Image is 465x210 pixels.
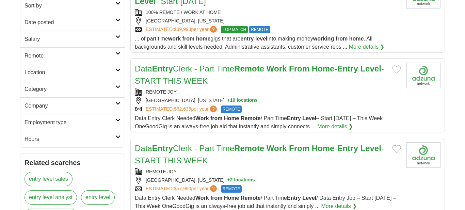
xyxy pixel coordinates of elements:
[25,172,73,186] a: entry level sales
[312,144,335,153] strong: Home
[249,26,270,33] span: REMOTE
[25,102,115,110] h2: Company
[302,115,316,121] strong: Level
[241,195,261,201] strong: Remote
[135,17,401,25] div: [GEOGRAPHIC_DATA], [US_STATE]
[227,177,255,184] button: +2 locations
[210,185,217,192] span: ?
[81,190,115,205] a: entry level
[227,177,230,184] span: +
[20,131,125,147] a: Hours
[227,97,258,104] button: +10 locations
[267,144,287,153] strong: Work
[135,177,401,184] div: [GEOGRAPHIC_DATA], [US_STATE]
[146,185,218,193] a: ESTIMATED:$57,990per year?
[224,195,239,201] strong: Home
[25,190,77,205] a: entry level analyst
[210,106,217,112] span: ?
[241,115,261,121] strong: Remote
[210,115,223,121] strong: from
[20,31,125,47] a: Salary
[224,115,239,121] strong: Home
[195,195,209,201] strong: Work
[20,81,125,97] a: Category
[360,144,381,153] strong: Level
[210,26,217,33] span: ?
[240,36,254,42] strong: entry
[221,106,242,113] span: REMOTE
[25,85,115,93] h2: Category
[135,97,401,104] div: [GEOGRAPHIC_DATA], [US_STATE]
[135,144,384,165] a: DataEntryClerk - Part TimeRemote Work From Home-Entry Level- START THIS WEEK
[234,64,264,73] strong: Remote
[20,14,125,31] a: Date posted
[182,36,195,42] strong: from
[20,97,125,114] a: Company
[221,26,248,33] span: TOP MATCH
[174,27,191,32] span: $39,993
[196,36,211,42] strong: home
[135,36,372,50] span: ... of part time gigs that are into making money . All backgrounds and skill levels needed. Admin...
[406,63,440,88] img: Company logo
[25,18,115,27] h2: Date posted
[135,9,401,16] div: 100% REMOTE / WORK AT HOME
[135,64,384,85] a: DataEntryClerk - Part TimeRemote Work From Home-Entry Level- START THIS WEEK
[25,52,115,60] h2: Remote
[360,64,381,73] strong: Level
[221,185,242,193] span: REMOTE
[20,47,125,64] a: Remote
[317,123,353,131] a: More details ❯
[25,68,115,77] h2: Location
[146,26,218,33] a: ESTIMATED:$39,993per year?
[25,158,121,168] h2: Related searches
[392,145,401,153] button: Add to favorite jobs
[135,88,401,96] div: REMOTE JOY
[152,144,173,153] strong: Entry
[337,64,358,73] strong: Entry
[174,186,191,191] span: $57,990
[267,64,287,73] strong: Work
[349,43,385,51] a: More details ❯
[255,36,268,42] strong: level
[312,64,335,73] strong: Home
[349,36,364,42] strong: home
[135,115,383,129] span: Data Entry Clerk Needed / Part Time – Start [DATE] – This Week OneGoodGig is an always-free job a...
[25,135,115,143] h2: Hours
[195,115,209,121] strong: Work
[392,65,401,74] button: Add to favorite jobs
[336,36,348,42] strong: from
[210,195,223,201] strong: from
[174,106,191,112] span: $62,635
[135,195,396,209] span: Data Entry Clerk Needed / Part Time / Data Entry Job – Start [DATE] – This Week OneGoodGig is an ...
[25,35,115,43] h2: Salary
[168,36,181,42] strong: work
[406,142,440,168] img: Company logo
[146,106,218,113] a: ESTIMATED:$62,635per year?
[302,195,316,201] strong: Level
[25,2,115,10] h2: Sort by
[289,144,309,153] strong: From
[20,64,125,81] a: Location
[135,168,401,175] div: REMOTE JOY
[287,195,301,201] strong: Entry
[227,97,230,104] span: +
[337,144,358,153] strong: Entry
[313,36,334,42] strong: working
[287,115,301,121] strong: Entry
[25,118,115,127] h2: Employment type
[20,114,125,131] a: Employment type
[289,64,309,73] strong: From
[234,144,264,153] strong: Remote
[152,64,173,73] strong: Entry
